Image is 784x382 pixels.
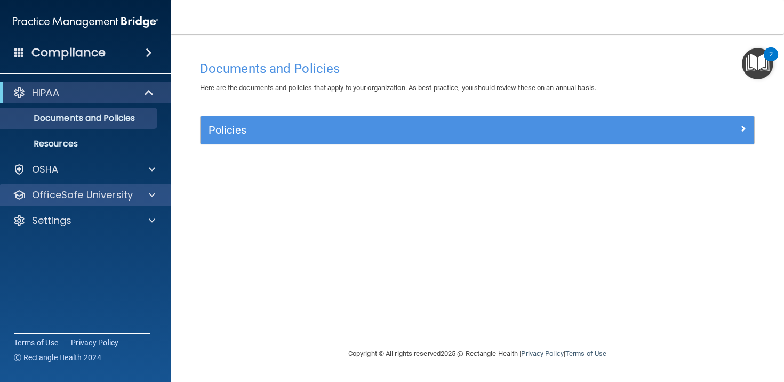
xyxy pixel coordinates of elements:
[13,214,155,227] a: Settings
[209,121,746,139] a: Policies
[32,86,59,99] p: HIPAA
[14,337,58,348] a: Terms of Use
[209,124,608,136] h5: Policies
[13,163,155,176] a: OSHA
[742,48,773,79] button: Open Resource Center, 2 new notifications
[13,189,155,201] a: OfficeSafe University
[32,163,59,176] p: OSHA
[7,113,153,124] p: Documents and Policies
[521,350,563,357] a: Privacy Policy
[13,11,158,32] img: PMB logo
[13,86,155,99] a: HIPAA
[14,352,101,363] span: Ⓒ Rectangle Health 2024
[565,350,606,357] a: Terms of Use
[200,84,596,92] span: Here are the documents and policies that apply to your organization. As best practice, you should...
[71,337,119,348] a: Privacy Policy
[31,45,106,60] h4: Compliance
[283,337,672,371] div: Copyright © All rights reserved 2025 @ Rectangle Health | |
[32,214,71,227] p: Settings
[200,62,755,76] h4: Documents and Policies
[7,139,153,149] p: Resources
[769,54,773,68] div: 2
[32,189,133,201] p: OfficeSafe University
